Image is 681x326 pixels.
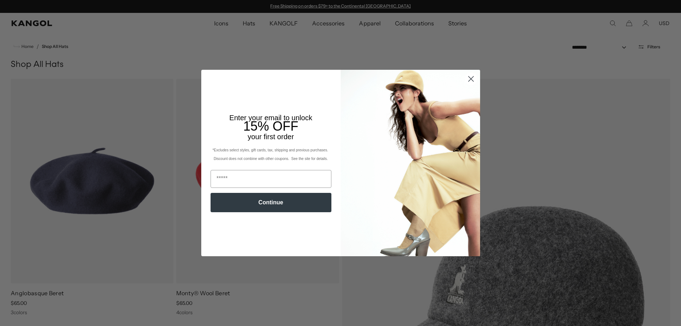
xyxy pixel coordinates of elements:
button: Continue [211,193,331,212]
img: 93be19ad-e773-4382-80b9-c9d740c9197f.jpeg [341,70,480,256]
span: 15% OFF [243,119,298,133]
input: Email [211,170,331,188]
button: Close dialog [465,73,477,85]
span: Enter your email to unlock [230,114,312,122]
span: *Excludes select styles, gift cards, tax, shipping and previous purchases. Discount does not comb... [212,148,329,161]
span: your first order [248,133,294,141]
